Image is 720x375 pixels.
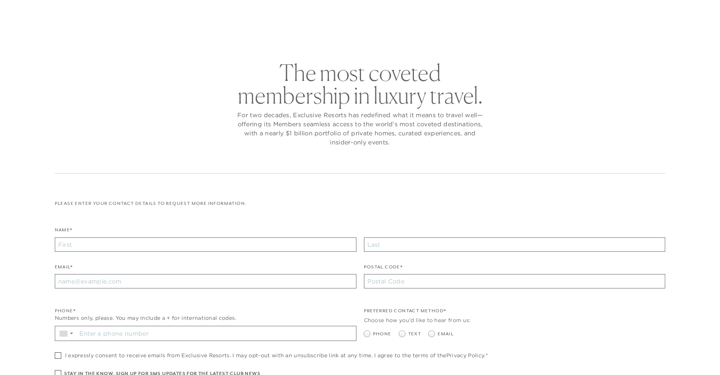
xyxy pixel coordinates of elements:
[235,110,485,147] p: For two decades, Exclusive Resorts has redefined what it means to travel well—offering its Member...
[55,326,77,341] div: Country Code Selector
[633,8,670,15] a: Member Login
[69,331,74,336] span: ▼
[438,330,454,338] span: Email
[235,61,485,107] h2: The most coveted membership in luxury travel.
[55,226,73,237] label: Name*
[273,24,331,46] a: The Collection
[55,314,356,322] div: Numbers only, please. You may include a + for international codes.
[373,330,392,338] span: Phone
[77,326,356,341] input: Enter a phone number
[364,274,666,288] input: Postal Code
[55,274,356,288] input: name@example.com
[55,263,73,274] label: Email*
[65,352,488,358] span: I expressly consent to receive emails from Exclusive Resorts. I may opt-out with an unsubscribe l...
[446,352,484,359] a: Privacy Policy
[401,24,447,46] a: Community
[364,237,666,252] input: Last
[408,330,421,338] span: Text
[364,263,403,274] label: Postal Code*
[55,200,666,207] p: Please enter your contact details to request more information:
[364,307,446,318] legend: Preferred Contact Method*
[342,24,389,46] a: Membership
[55,307,356,315] div: Phone*
[364,316,666,324] div: Choose how you'd like to hear from us:
[30,8,63,15] a: Get Started
[55,237,356,252] input: First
